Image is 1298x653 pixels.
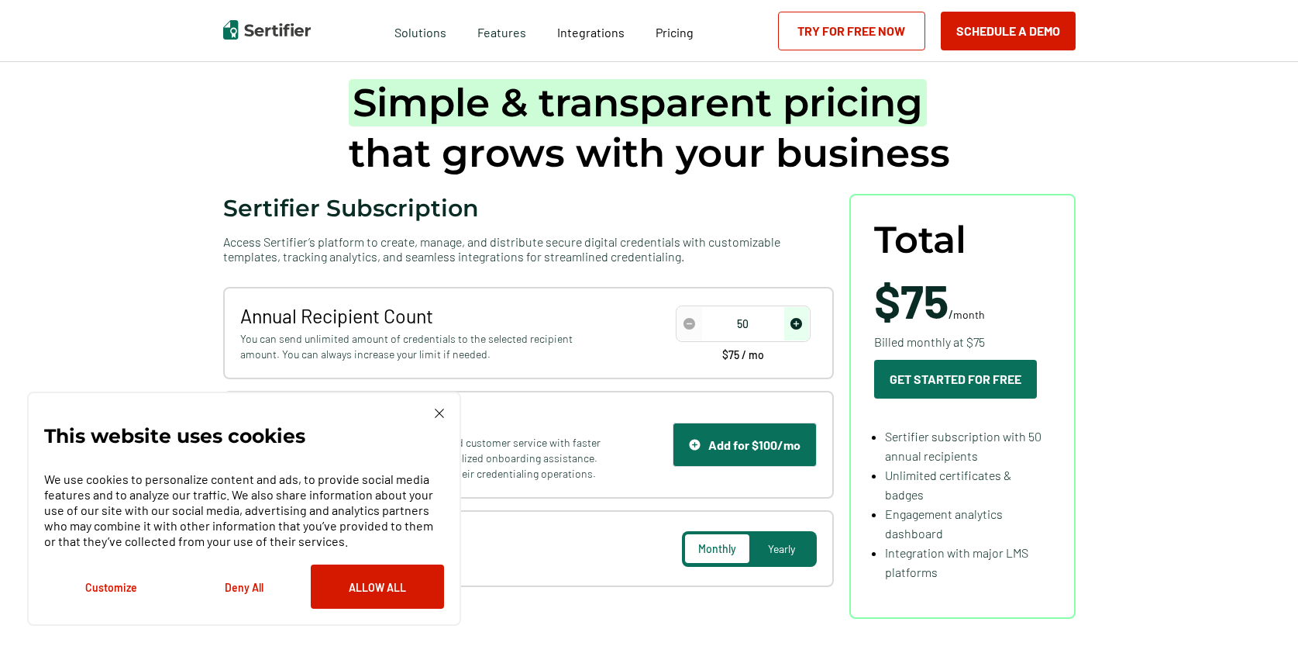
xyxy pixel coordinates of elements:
button: Schedule a Demo [941,12,1076,50]
span: Engagement analytics dashboard [885,506,1003,541]
span: Access Sertifier’s platform to create, manage, and distribute secure digital credentials with cus... [223,234,834,264]
span: $75 [874,272,949,328]
p: We use cookies to personalize content and ads, to provide social media features and to analyze ou... [44,472,444,549]
span: $75 / mo [722,350,764,361]
a: Pricing [656,21,694,40]
img: Decrease Icon [683,318,695,330]
p: This website uses cookies [44,428,305,444]
span: month [953,308,985,321]
span: You can send unlimited amount of credentials to the selected recipient amount. You can always inc... [240,331,605,362]
button: Allow All [311,565,444,609]
span: Monthly [698,542,736,555]
span: Solutions [394,21,446,40]
button: Deny All [177,565,311,609]
img: Sertifier | Digital Credentialing Platform [223,20,311,40]
a: Try for Free Now [778,12,925,50]
h1: that grows with your business [349,78,950,178]
span: Annual Recipient Count [240,304,605,327]
span: decrease number [677,307,702,340]
button: Support IconAdd for $100/mo [673,423,817,467]
span: Integration with major LMS platforms [885,545,1028,579]
span: increase number [784,307,809,340]
span: / [874,277,985,323]
span: Yearly [768,542,795,555]
div: Add for $100/mo [689,437,800,452]
span: Simple & transparent pricing [349,79,927,126]
span: Sertifier Subscription [223,194,479,223]
img: Cookie Popup Close [435,409,444,418]
a: Integrations [557,21,625,40]
span: Total [874,219,966,261]
button: Get Started For Free [874,360,1037,399]
span: Unlimited certificates & badges [885,468,1011,502]
span: Integrations [557,25,625,40]
span: Pricing [656,25,694,40]
img: Support Icon [689,439,701,451]
img: Increase Icon [790,318,802,330]
span: Billed monthly at $75 [874,332,985,351]
span: Features [477,21,526,40]
button: Customize [44,565,177,609]
span: Sertifier subscription with 50 annual recipients [885,429,1041,463]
